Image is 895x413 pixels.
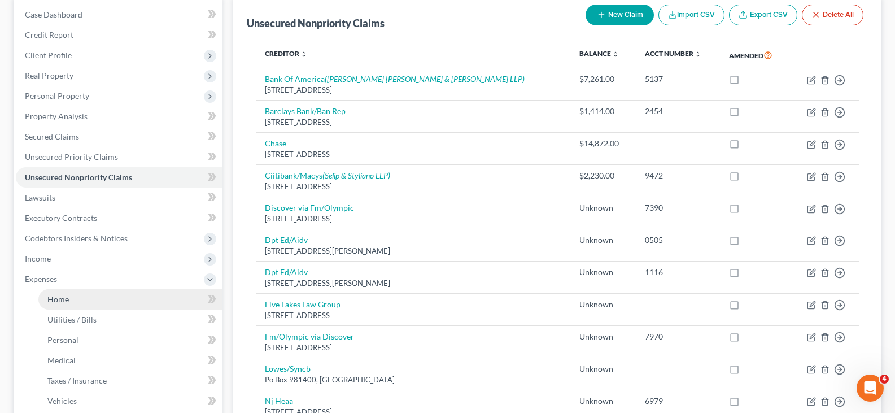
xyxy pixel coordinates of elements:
[16,167,222,188] a: Unsecured Nonpriority Claims
[265,396,293,406] a: Nj Heaa
[25,91,89,101] span: Personal Property
[47,376,107,385] span: Taxes / Insurance
[25,233,128,243] span: Codebtors Insiders & Notices
[25,10,82,19] span: Case Dashboard
[16,127,222,147] a: Secured Claims
[300,51,307,58] i: unfold_more
[265,342,561,353] div: [STREET_ADDRESS]
[265,310,561,321] div: [STREET_ADDRESS]
[579,202,626,214] div: Unknown
[265,375,561,385] div: Po Box 981400, [GEOGRAPHIC_DATA]
[857,375,884,402] iframe: Intercom live chat
[802,5,863,25] button: Delete All
[38,391,222,411] a: Vehicles
[265,138,286,148] a: Chase
[265,85,561,95] div: [STREET_ADDRESS]
[25,172,132,182] span: Unsecured Nonpriority Claims
[695,51,701,58] i: unfold_more
[579,395,626,407] div: Unknown
[729,5,797,25] a: Export CSV
[265,171,390,180] a: Ciitibank/Macys(Selip & Styliano LLP)
[322,171,390,180] i: (Selip & Styliano LLP)
[645,49,701,58] a: Acct Number unfold_more
[47,396,77,406] span: Vehicles
[47,294,69,304] span: Home
[265,181,561,192] div: [STREET_ADDRESS]
[265,49,307,58] a: Creditor unfold_more
[25,30,73,40] span: Credit Report
[47,355,76,365] span: Medical
[265,117,561,128] div: [STREET_ADDRESS]
[38,310,222,330] a: Utilities / Bills
[645,331,711,342] div: 7970
[579,138,626,149] div: $14,872.00
[47,335,78,345] span: Personal
[16,5,222,25] a: Case Dashboard
[25,50,72,60] span: Client Profile
[265,364,311,373] a: Lowes/Syncb
[579,106,626,117] div: $1,414.00
[612,51,619,58] i: unfold_more
[265,214,561,224] div: [STREET_ADDRESS]
[586,5,654,25] button: New Claim
[645,395,711,407] div: 6979
[325,74,525,84] i: ([PERSON_NAME] [PERSON_NAME] & [PERSON_NAME] LLP)
[25,193,55,202] span: Lawsuits
[16,208,222,228] a: Executory Contracts
[265,267,308,277] a: Dpt Ed/Aidv
[16,147,222,167] a: Unsecured Priority Claims
[579,299,626,310] div: Unknown
[38,350,222,371] a: Medical
[25,213,97,223] span: Executory Contracts
[38,289,222,310] a: Home
[645,106,711,117] div: 2454
[579,234,626,246] div: Unknown
[38,371,222,391] a: Taxes / Insurance
[579,49,619,58] a: Balance unfold_more
[16,25,222,45] a: Credit Report
[247,16,385,30] div: Unsecured Nonpriority Claims
[265,149,561,160] div: [STREET_ADDRESS]
[25,254,51,263] span: Income
[645,202,711,214] div: 7390
[265,235,308,245] a: Dpt Ed/Aidv
[880,375,889,384] span: 4
[265,74,525,84] a: Bank Of America([PERSON_NAME] [PERSON_NAME] & [PERSON_NAME] LLP)
[16,106,222,127] a: Property Analysis
[25,152,118,162] span: Unsecured Priority Claims
[579,170,626,181] div: $2,230.00
[720,42,789,68] th: Amended
[16,188,222,208] a: Lawsuits
[25,274,57,284] span: Expenses
[265,106,346,116] a: Barclays Bank/Ban Rep
[25,132,79,141] span: Secured Claims
[658,5,724,25] button: Import CSV
[25,71,73,80] span: Real Property
[265,203,354,212] a: Discover via Fm/Olympic
[265,246,561,257] div: [STREET_ADDRESS][PERSON_NAME]
[645,170,711,181] div: 9472
[265,278,561,289] div: [STREET_ADDRESS][PERSON_NAME]
[265,299,340,309] a: Five Lakes Law Group
[579,363,626,375] div: Unknown
[38,330,222,350] a: Personal
[579,331,626,342] div: Unknown
[579,73,626,85] div: $7,261.00
[645,267,711,278] div: 1116
[47,315,97,324] span: Utilities / Bills
[645,73,711,85] div: 5137
[265,332,354,341] a: Fm/Olympic via Discover
[25,111,88,121] span: Property Analysis
[645,234,711,246] div: 0505
[579,267,626,278] div: Unknown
